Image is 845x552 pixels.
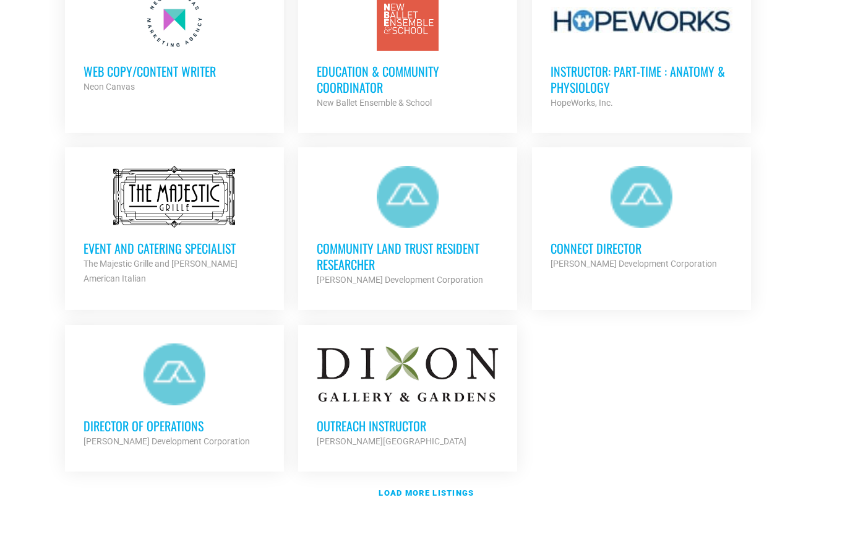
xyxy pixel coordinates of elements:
[551,259,717,269] strong: [PERSON_NAME] Development Corporation
[84,436,250,446] strong: [PERSON_NAME] Development Corporation
[551,98,613,108] strong: HopeWorks, Inc.
[298,147,517,306] a: Community Land Trust Resident Researcher [PERSON_NAME] Development Corporation
[84,418,265,434] h3: Director of Operations
[84,259,238,283] strong: The Majestic Grille and [PERSON_NAME] American Italian
[317,98,432,108] strong: New Ballet Ensemble & School
[379,488,474,498] strong: Load more listings
[317,275,483,285] strong: [PERSON_NAME] Development Corporation
[317,436,466,446] strong: [PERSON_NAME][GEOGRAPHIC_DATA]
[317,63,499,95] h3: Education & Community Coordinator
[551,63,732,95] h3: Instructor: Part-Time : Anatomy & Physiology
[58,479,787,507] a: Load more listings
[317,240,499,272] h3: Community Land Trust Resident Researcher
[65,325,284,467] a: Director of Operations [PERSON_NAME] Development Corporation
[298,325,517,467] a: Outreach Instructor [PERSON_NAME][GEOGRAPHIC_DATA]
[532,147,751,290] a: Connect Director [PERSON_NAME] Development Corporation
[84,63,265,79] h3: Web Copy/Content Writer
[65,147,284,304] a: Event and Catering Specialist The Majestic Grille and [PERSON_NAME] American Italian
[84,240,265,256] h3: Event and Catering Specialist
[317,418,499,434] h3: Outreach Instructor
[84,82,135,92] strong: Neon Canvas
[551,240,732,256] h3: Connect Director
